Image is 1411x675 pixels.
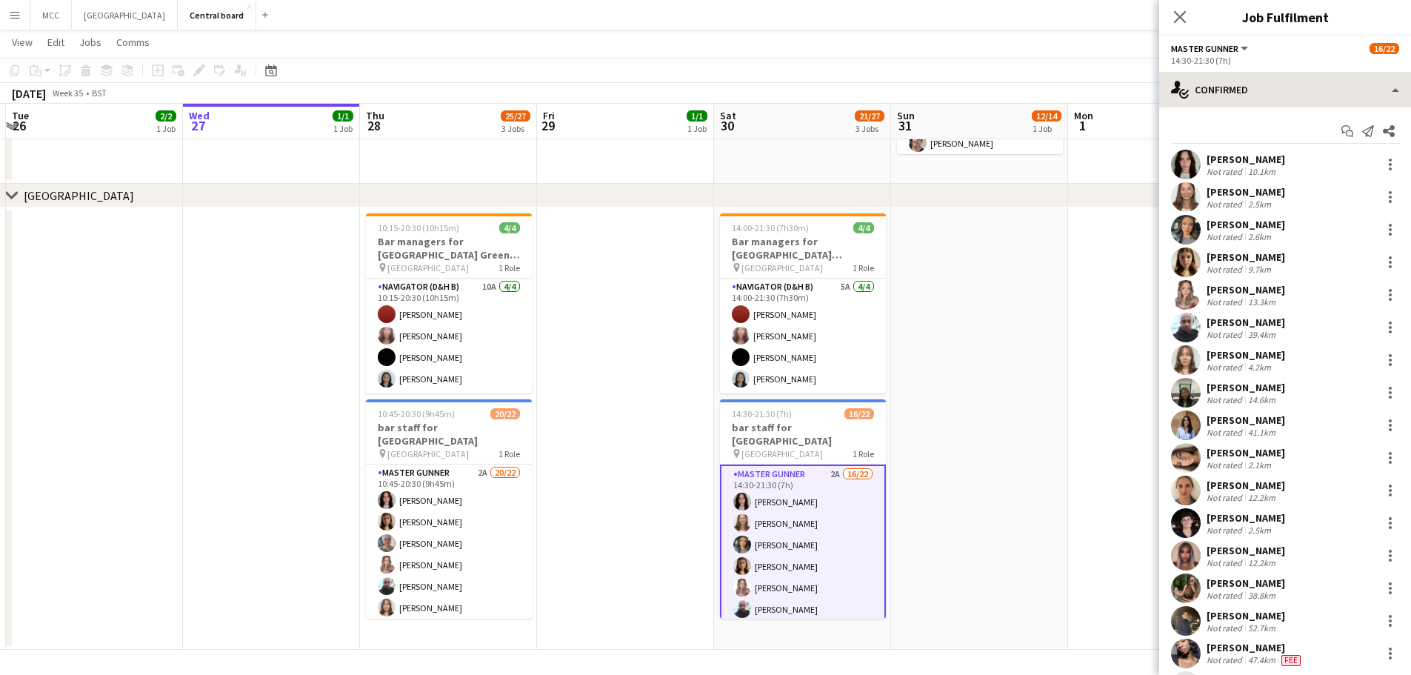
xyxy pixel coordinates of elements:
[1207,544,1285,557] div: [PERSON_NAME]
[855,110,884,122] span: 21/27
[1207,413,1285,427] div: [PERSON_NAME]
[378,222,459,233] span: 10:15-20:30 (10h15m)
[1207,283,1285,296] div: [PERSON_NAME]
[1245,654,1278,666] div: 47.4km
[1245,590,1278,601] div: 38.8km
[1207,590,1245,601] div: Not rated
[72,1,178,30] button: [GEOGRAPHIC_DATA]
[1245,199,1274,210] div: 2.5km
[720,213,886,393] app-job-card: 14:00-21:30 (7h30m)4/4Bar managers for [GEOGRAPHIC_DATA] [PERSON_NAME] [GEOGRAPHIC_DATA]1 RoleNav...
[720,399,886,619] div: 14:30-21:30 (7h)16/22bar staff for [GEOGRAPHIC_DATA] [GEOGRAPHIC_DATA]1 RoleMaster Gunner2A16/221...
[10,117,29,134] span: 26
[1207,576,1285,590] div: [PERSON_NAME]
[1245,231,1274,242] div: 2.6km
[1033,123,1061,134] div: 1 Job
[1171,43,1250,54] button: Master Gunner
[1207,153,1285,166] div: [PERSON_NAME]
[741,448,823,459] span: [GEOGRAPHIC_DATA]
[12,86,46,101] div: [DATE]
[1245,394,1278,405] div: 14.6km
[49,87,86,99] span: Week 35
[1207,609,1285,622] div: [PERSON_NAME]
[116,36,150,49] span: Comms
[12,109,29,122] span: Tue
[1207,296,1245,307] div: Not rated
[1370,43,1399,54] span: 16/22
[895,117,915,134] span: 31
[1207,329,1245,340] div: Not rated
[6,33,39,52] a: View
[333,110,353,122] span: 1/1
[543,109,555,122] span: Fri
[178,1,256,30] button: Central board
[1207,459,1245,470] div: Not rated
[1207,394,1245,405] div: Not rated
[1245,296,1278,307] div: 13.3km
[501,110,530,122] span: 25/27
[1207,316,1285,329] div: [PERSON_NAME]
[853,222,874,233] span: 4/4
[1207,264,1245,275] div: Not rated
[1207,446,1285,459] div: [PERSON_NAME]
[1207,362,1245,373] div: Not rated
[1207,557,1245,568] div: Not rated
[1245,459,1274,470] div: 2.1km
[12,36,33,49] span: View
[1171,55,1399,66] div: 14:30-21:30 (7h)
[844,408,874,419] span: 16/22
[24,188,134,203] div: [GEOGRAPHIC_DATA]
[720,279,886,393] app-card-role: Navigator (D&H B)5A4/414:00-21:30 (7h30m)[PERSON_NAME][PERSON_NAME][PERSON_NAME][PERSON_NAME]
[853,448,874,459] span: 1 Role
[366,109,384,122] span: Thu
[855,123,884,134] div: 3 Jobs
[732,408,792,419] span: 14:30-21:30 (7h)
[1245,492,1278,503] div: 12.2km
[732,222,809,233] span: 14:00-21:30 (7h30m)
[490,408,520,419] span: 20/22
[1245,622,1278,634] div: 52.7km
[366,399,532,619] app-job-card: 10:45-20:30 (9h45m)20/22bar staff for [GEOGRAPHIC_DATA] [GEOGRAPHIC_DATA]1 RoleMaster Gunner2A20/...
[1207,622,1245,634] div: Not rated
[1245,557,1278,568] div: 12.2km
[1207,427,1245,438] div: Not rated
[110,33,156,52] a: Comms
[366,421,532,448] h3: bar staff for [GEOGRAPHIC_DATA]
[1207,166,1245,177] div: Not rated
[720,109,736,122] span: Sat
[1207,199,1245,210] div: Not rated
[1245,166,1278,177] div: 10.1km
[366,213,532,393] app-job-card: 10:15-20:30 (10h15m)4/4Bar managers for [GEOGRAPHIC_DATA] Green King Day [GEOGRAPHIC_DATA]1 RoleN...
[897,109,915,122] span: Sun
[47,36,64,49] span: Edit
[73,33,107,52] a: Jobs
[687,123,707,134] div: 1 Job
[364,117,384,134] span: 28
[387,448,469,459] span: [GEOGRAPHIC_DATA]
[1159,72,1411,107] div: Confirmed
[1207,641,1304,654] div: [PERSON_NAME]
[1207,348,1285,362] div: [PERSON_NAME]
[1207,185,1285,199] div: [PERSON_NAME]
[741,262,823,273] span: [GEOGRAPHIC_DATA]
[156,110,176,122] span: 2/2
[499,222,520,233] span: 4/4
[541,117,555,134] span: 29
[156,123,176,134] div: 1 Job
[720,235,886,262] h3: Bar managers for [GEOGRAPHIC_DATA] [PERSON_NAME]
[1207,231,1245,242] div: Not rated
[189,109,210,122] span: Wed
[1207,250,1285,264] div: [PERSON_NAME]
[501,123,530,134] div: 3 Jobs
[1072,117,1093,134] span: 1
[498,262,520,273] span: 1 Role
[1207,479,1285,492] div: [PERSON_NAME]
[1245,362,1274,373] div: 4.2km
[79,36,101,49] span: Jobs
[92,87,107,99] div: BST
[1207,492,1245,503] div: Not rated
[187,117,210,134] span: 27
[1207,654,1245,666] div: Not rated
